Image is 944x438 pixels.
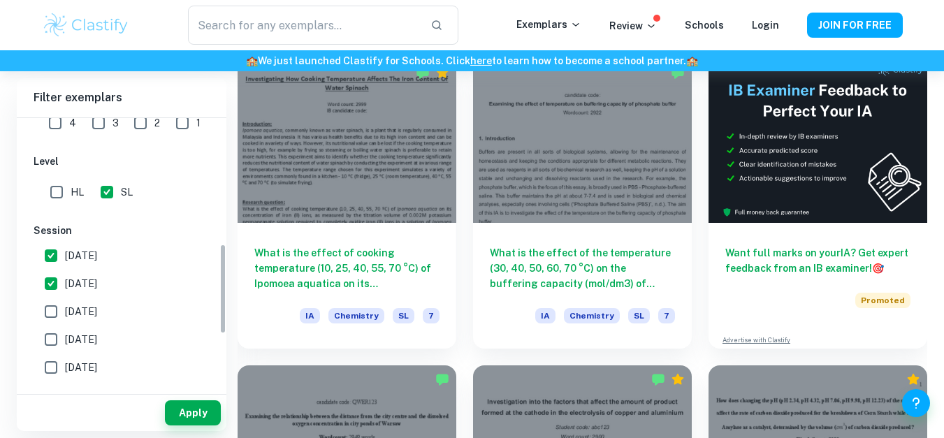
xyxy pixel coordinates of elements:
[470,55,492,66] a: here
[671,372,685,386] div: Premium
[65,388,97,403] span: [DATE]
[65,360,97,375] span: [DATE]
[685,20,724,31] a: Schools
[658,308,675,323] span: 7
[65,248,97,263] span: [DATE]
[121,184,133,200] span: SL
[254,245,440,291] h6: What is the effect of cooking temperature (10, 25, 40, 55, 70 °C) of Ipomoea aquatica on its conc...
[154,115,160,131] span: 2
[65,304,97,319] span: [DATE]
[238,59,456,349] a: What is the effect of cooking temperature (10, 25, 40, 55, 70 °C) of Ipomoea aquatica on its conc...
[473,59,692,349] a: What is the effect of the temperature (30, 40, 50, 60, 70 °C) on the buffering capacity (mol/dm3)...
[855,293,910,308] span: Promoted
[34,223,210,238] h6: Session
[71,184,84,200] span: HL
[393,308,414,323] span: SL
[709,59,927,223] img: Thumbnail
[535,308,555,323] span: IA
[722,335,790,345] a: Advertise with Clastify
[112,115,119,131] span: 3
[906,372,920,386] div: Premium
[872,263,884,274] span: 🎯
[65,332,97,347] span: [DATE]
[609,18,657,34] p: Review
[490,245,675,291] h6: What is the effect of the temperature (30, 40, 50, 60, 70 °C) on the buffering capacity (mol/dm3)...
[69,115,76,131] span: 4
[17,78,226,117] h6: Filter exemplars
[671,66,685,80] img: Marked
[328,308,384,323] span: Chemistry
[516,17,581,32] p: Exemplars
[196,115,201,131] span: 1
[686,55,698,66] span: 🏫
[435,66,449,80] div: Premium
[416,66,430,80] img: Marked
[423,308,440,323] span: 7
[752,20,779,31] a: Login
[628,308,650,323] span: SL
[34,154,210,169] h6: Level
[902,389,930,417] button: Help and Feedback
[651,372,665,386] img: Marked
[435,372,449,386] img: Marked
[246,55,258,66] span: 🏫
[3,53,941,68] h6: We just launched Clastify for Schools. Click to learn how to become a school partner.
[564,308,620,323] span: Chemistry
[165,400,221,425] button: Apply
[42,11,131,39] img: Clastify logo
[725,245,910,276] h6: Want full marks on your IA ? Get expert feedback from an IB examiner!
[300,308,320,323] span: IA
[807,13,903,38] button: JOIN FOR FREE
[65,276,97,291] span: [DATE]
[188,6,419,45] input: Search for any exemplars...
[709,59,927,349] a: Want full marks on yourIA? Get expert feedback from an IB examiner!PromotedAdvertise with Clastify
